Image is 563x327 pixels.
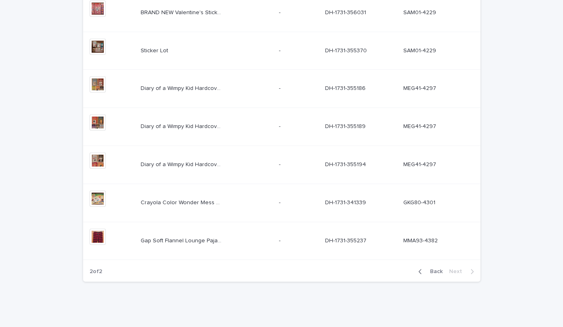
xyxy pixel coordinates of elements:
[403,46,438,54] p: SAM01-4229
[403,160,438,168] p: MEG41-4297
[141,8,223,16] p: BRAND NEW Valentine's Stickers Lot - Over $9 Value
[412,268,446,275] button: Back
[141,198,223,206] p: Crayola Color Wonder Mess Free Coloring Desk, Markers, & 4 Coloring Sheets with Inside Storage
[325,46,368,54] p: DH-1731-355370
[425,269,443,274] span: Back
[83,145,480,184] tr: Diary of a Wimpy Kid Hardcover Books 16-17 / [PERSON_NAME] Awesome Friendly Kid & AdventureDiary ...
[141,46,170,54] p: Sticker Lot
[325,122,367,130] p: DH-1731-355189
[325,160,368,168] p: DH-1731-355194
[83,32,480,70] tr: Sticker LotSticker Lot -- DH-1731-355370DH-1731-355370 SAM01-4229SAM01-4229
[83,70,480,108] tr: Diary of a Wimpy Kid Hardcover Books 6-10Diary of a Wimpy Kid Hardcover Books 6-10 -- DH-1731-355...
[325,236,368,244] p: DH-1731-355237
[83,262,109,282] p: 2 of 2
[83,222,480,260] tr: Gap Soft Flannel Lounge Pajama Sleep Pants - Red & Black Plaid Men's Medium (MEASUREMENTS IN DETA...
[403,198,437,206] p: GKG80-4301
[449,269,467,274] span: Next
[279,198,282,206] p: -
[325,8,368,16] p: DH-1731-356031
[279,83,282,92] p: -
[325,83,367,92] p: DH-1731-355186
[279,122,282,130] p: -
[83,184,480,222] tr: Crayola Color Wonder Mess Free Coloring Desk, Markers, & 4 Coloring Sheets with Inside StorageCra...
[403,122,438,130] p: MEG41-4297
[279,46,282,54] p: -
[446,268,480,275] button: Next
[403,8,438,16] p: SAM01-4229
[141,236,223,244] p: Gap Soft Flannel Lounge Pajama Sleep Pants - Red & Black Plaid Men's Medium (MEASUREMENTS IN DETA...
[83,108,480,146] tr: Diary of a Wimpy Kid Hardcover Books 11-15Diary of a Wimpy Kid Hardcover Books 11-15 -- DH-1731-3...
[141,122,223,130] p: Diary of a Wimpy Kid Hardcover Books 11-15
[279,236,282,244] p: -
[141,83,223,92] p: Diary of a Wimpy Kid Hardcover Books 6-10
[279,160,282,168] p: -
[403,83,438,92] p: MEG41-4297
[403,236,439,244] p: MMA93-4382
[279,8,282,16] p: -
[325,198,368,206] p: DH-1731-341339
[141,160,223,168] p: Diary of a Wimpy Kid Hardcover Books 16-17 / Rowley Awesome Friendly Kid & Adventure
